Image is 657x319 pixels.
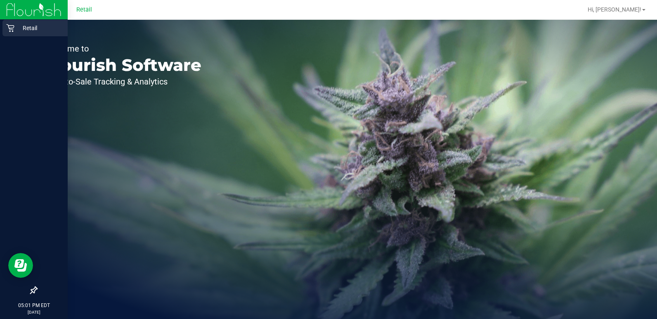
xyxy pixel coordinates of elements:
[8,253,33,278] iframe: Resource center
[45,45,201,53] p: Welcome to
[45,57,201,73] p: Flourish Software
[4,302,64,309] p: 05:01 PM EDT
[4,309,64,315] p: [DATE]
[6,24,14,32] inline-svg: Retail
[14,23,64,33] p: Retail
[45,77,201,86] p: Seed-to-Sale Tracking & Analytics
[76,6,92,13] span: Retail
[588,6,641,13] span: Hi, [PERSON_NAME]!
